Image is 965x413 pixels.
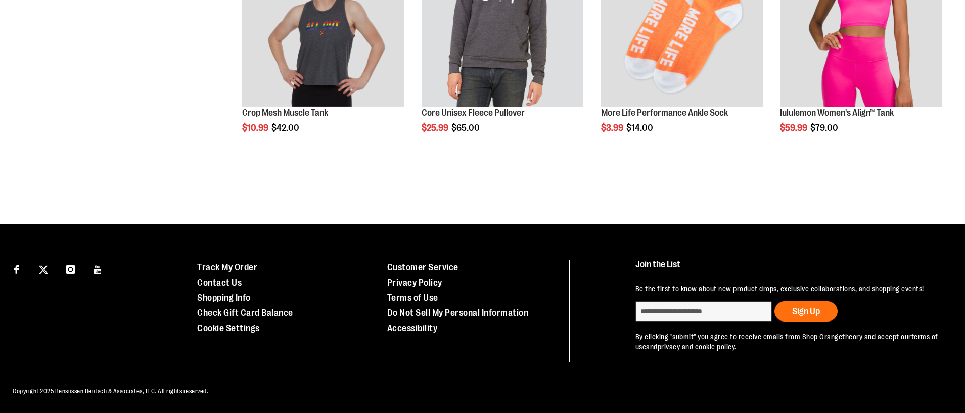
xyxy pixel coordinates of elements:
h4: Join the List [635,260,942,279]
img: Twitter [39,265,48,274]
a: Terms of Use [387,293,438,303]
span: $3.99 [601,123,625,133]
p: By clicking "submit" you agree to receive emails from Shop Orangetheory and accept our and [635,332,942,352]
a: Track My Order [197,262,257,272]
a: Customer Service [387,262,458,272]
a: Privacy Policy [387,278,442,288]
a: Shopping Info [197,293,251,303]
a: Cookie Settings [197,323,260,333]
a: lululemon Women's Align™ Tank [780,108,894,118]
a: Visit our Facebook page [8,260,25,278]
a: Accessibility [387,323,438,333]
span: $25.99 [422,123,450,133]
span: $65.00 [451,123,481,133]
a: Visit our Instagram page [62,260,79,278]
a: More Life Performance Ankle Sock [601,108,728,118]
a: Visit our X page [35,260,53,278]
a: Check Gift Card Balance [197,308,293,318]
span: $10.99 [242,123,270,133]
button: Sign Up [774,301,838,322]
input: enter email [635,301,772,322]
span: $79.00 [810,123,840,133]
a: Crop Mesh Muscle Tank [242,108,328,118]
span: Sign Up [792,306,820,316]
span: $14.00 [626,123,655,133]
p: Be the first to know about new product drops, exclusive collaborations, and shopping events! [635,284,942,294]
a: Visit our Youtube page [89,260,107,278]
a: Core Unisex Fleece Pullover [422,108,525,118]
a: Do Not Sell My Personal Information [387,308,529,318]
span: $59.99 [780,123,809,133]
a: privacy and cookie policy. [658,343,737,351]
span: $42.00 [271,123,301,133]
a: Contact Us [197,278,242,288]
span: Copyright 2025 Bensussen Deutsch & Associates, LLC. All rights reserved. [13,388,208,395]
